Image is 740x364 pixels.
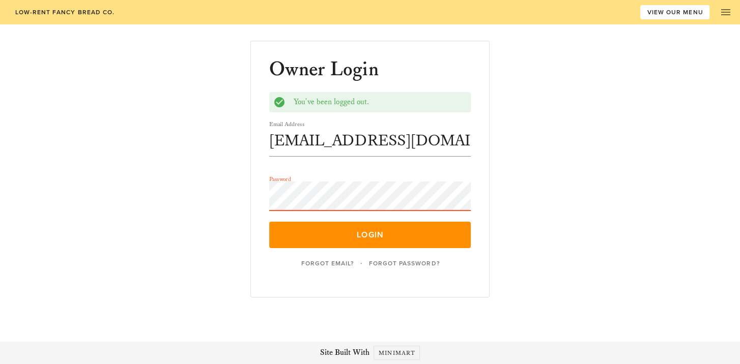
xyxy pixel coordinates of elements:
label: Email Address [269,120,304,128]
button: Login [269,222,471,248]
div: · [269,256,471,270]
a: VIEW OUR MENU [640,5,709,19]
span: Forgot Password? [368,260,439,267]
span: Minimart [378,349,415,357]
a: Minimart [374,346,420,360]
span: low-rent fancy bread co. [14,9,115,16]
h1: Owner Login [269,59,379,80]
span: VIEW OUR MENU [647,9,703,16]
div: You've been logged out. [294,97,467,108]
label: Password [269,175,291,183]
a: Forgot Password? [362,256,446,270]
a: low-rent fancy bread co. [8,5,121,19]
span: Login [281,230,459,240]
span: Site Built With [320,347,369,359]
span: Forgot Email? [300,260,354,267]
a: Forgot Email? [294,256,360,270]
